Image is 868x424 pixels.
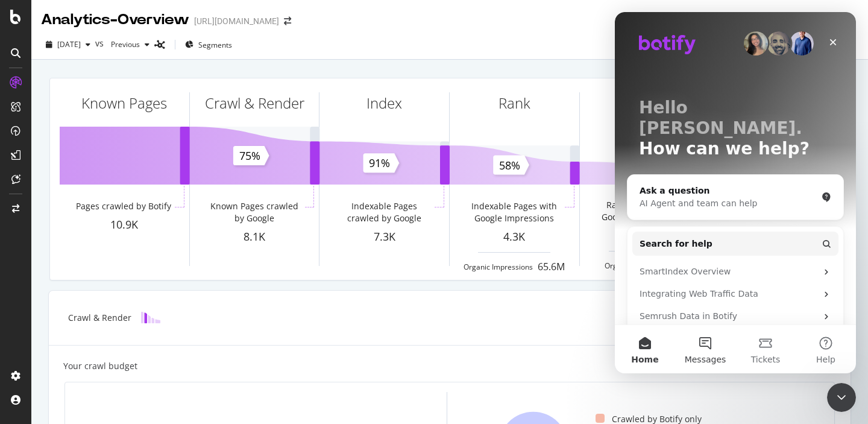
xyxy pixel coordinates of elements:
[194,15,279,27] div: [URL][DOMAIN_NAME]
[827,383,856,412] iframe: Intercom live chat
[81,93,167,113] div: Known Pages
[180,35,237,54] button: Segments
[198,40,232,50] span: Segments
[450,229,579,245] div: 4.3K
[141,312,160,323] img: block-icon
[366,93,402,113] div: Index
[68,312,131,324] div: Crawl & Render
[498,93,530,113] div: Rank
[190,229,319,245] div: 8.1K
[206,200,302,224] div: Known Pages crawled by Google
[464,262,533,272] div: Organic Impressions
[466,200,562,224] div: Indexable Pages with Google Impressions
[41,35,95,54] button: [DATE]
[284,17,291,25] div: arrow-right-arrow-left
[538,260,565,274] div: 65.6M
[205,93,304,113] div: Crawl & Render
[63,360,137,372] div: Your crawl budget
[60,217,189,233] div: 10.9K
[336,200,432,224] div: Indexable Pages crawled by Google
[76,200,171,212] div: Pages crawled by Botify
[319,229,449,245] div: 7.3K
[57,39,81,49] span: 2025 Oct. 8th
[95,37,106,49] span: vs
[106,39,140,49] span: Previous
[615,12,856,373] iframe: Intercom live chat
[41,10,189,30] div: Analytics - Overview
[106,35,154,54] button: Previous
